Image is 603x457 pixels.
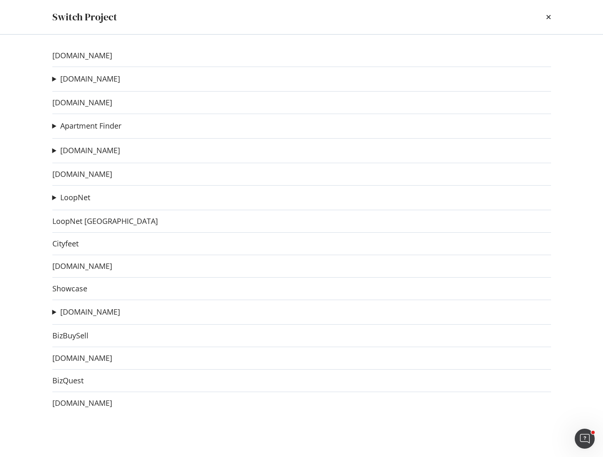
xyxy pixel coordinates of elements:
div: Switch Project [52,10,117,24]
a: [DOMAIN_NAME] [60,308,120,316]
summary: LoopNet [52,192,90,203]
a: [DOMAIN_NAME] [52,262,112,271]
summary: Apartment Finder [52,121,121,132]
a: [DOMAIN_NAME] [60,75,120,83]
a: [DOMAIN_NAME] [52,98,112,107]
a: Cityfeet [52,239,79,248]
a: BizQuest [52,376,84,385]
summary: [DOMAIN_NAME] [52,307,120,318]
a: LoopNet [GEOGRAPHIC_DATA] [52,217,158,226]
a: [DOMAIN_NAME] [52,399,112,407]
a: BizBuySell [52,331,89,340]
a: Apartment Finder [60,122,121,130]
a: [DOMAIN_NAME] [60,146,120,155]
summary: [DOMAIN_NAME] [52,145,120,156]
a: Showcase [52,284,87,293]
a: LoopNet [60,193,90,202]
div: times [546,10,551,24]
summary: [DOMAIN_NAME] [52,74,120,84]
iframe: Intercom live chat [575,429,595,449]
a: [DOMAIN_NAME] [52,51,112,60]
a: [DOMAIN_NAME] [52,354,112,363]
a: [DOMAIN_NAME] [52,170,112,179]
